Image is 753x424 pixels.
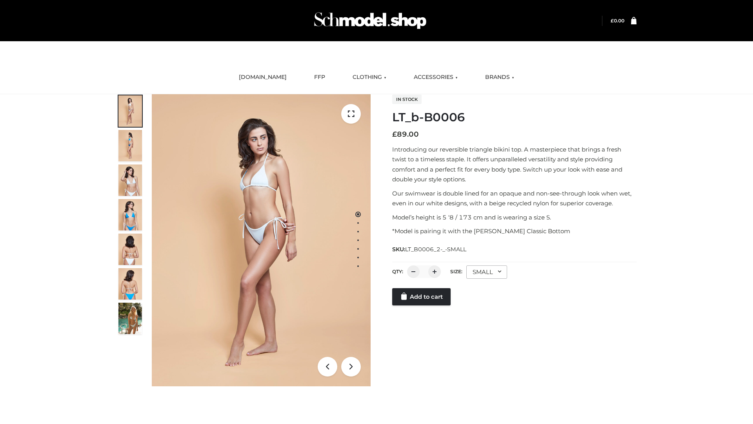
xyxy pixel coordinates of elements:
img: ArielClassicBikiniTop_CloudNine_AzureSky_OW114ECO_1-scaled.jpg [118,95,142,127]
span: SKU: [392,245,467,254]
label: Size: [450,269,462,274]
img: ArielClassicBikiniTop_CloudNine_AzureSky_OW114ECO_3-scaled.jpg [118,164,142,196]
span: In stock [392,95,422,104]
img: ArielClassicBikiniTop_CloudNine_AzureSky_OW114ECO_7-scaled.jpg [118,234,142,265]
img: ArielClassicBikiniTop_CloudNine_AzureSky_OW114ECO_2-scaled.jpg [118,130,142,161]
img: ArielClassicBikiniTop_CloudNine_AzureSky_OW114ECO_4-scaled.jpg [118,199,142,230]
span: £ [611,18,614,24]
a: £0.00 [611,18,624,24]
h1: LT_b-B0006 [392,110,637,124]
a: CLOTHING [347,69,392,86]
p: *Model is pairing it with the [PERSON_NAME] Classic Bottom [392,226,637,236]
img: Schmodel Admin 964 [311,5,429,36]
img: Arieltop_CloudNine_AzureSky2.jpg [118,303,142,334]
a: FFP [308,69,331,86]
div: SMALL [466,265,507,279]
img: ArielClassicBikiniTop_CloudNine_AzureSky_OW114ECO_1 [152,94,371,386]
a: [DOMAIN_NAME] [233,69,293,86]
span: LT_B0006_2-_-SMALL [405,246,466,253]
a: BRANDS [479,69,520,86]
label: QTY: [392,269,403,274]
p: Model’s height is 5 ‘8 / 173 cm and is wearing a size S. [392,212,637,223]
a: Add to cart [392,288,451,305]
span: £ [392,130,397,139]
a: ACCESSORIES [408,69,464,86]
p: Introducing our reversible triangle bikini top. A masterpiece that brings a fresh twist to a time... [392,144,637,185]
img: ArielClassicBikiniTop_CloudNine_AzureSky_OW114ECO_8-scaled.jpg [118,268,142,300]
bdi: 0.00 [611,18,624,24]
p: Our swimwear is double lined for an opaque and non-see-through look when wet, even in our white d... [392,188,637,208]
bdi: 89.00 [392,130,419,139]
